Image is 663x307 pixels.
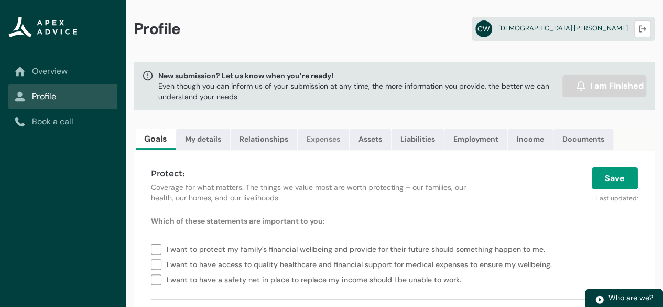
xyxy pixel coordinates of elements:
[158,81,558,102] p: Even though you can inform us of your submission at any time, the more information you provide, t...
[15,65,111,78] a: Overview
[350,129,391,150] a: Assets
[167,241,549,256] span: I want to protect my family's financial wellbeing and provide for their future should something h...
[15,115,111,128] a: Book a call
[298,129,349,150] a: Expenses
[562,75,646,97] button: I am Finished
[136,129,176,150] a: Goals
[158,70,558,81] span: New submission? Let us know when you’re ready!
[392,129,444,150] a: Liabilities
[484,189,638,203] p: Last updated:
[634,20,651,37] button: Logout
[176,129,230,150] a: My details
[8,17,77,38] img: Apex Advice Group
[472,17,655,41] a: CW[DEMOGRAPHIC_DATA] [PERSON_NAME]
[134,19,181,39] span: Profile
[151,182,471,203] p: Coverage for what matters. The things we value most are worth protecting – our families, our heal...
[475,20,492,37] abbr: CW
[167,271,465,287] span: I want to have a safety net in place to replace my income should I be unable to work.
[608,293,653,302] span: Who are we?
[231,129,297,150] a: Relationships
[151,216,638,226] p: Which of these statements are important to you:
[592,167,638,189] button: Save
[151,167,471,180] h4: Protect:
[444,129,507,150] a: Employment
[167,256,556,271] span: I want to have access to quality healthcare and financial support for medical expenses to ensure ...
[595,295,604,304] img: play.svg
[8,59,117,134] nav: Sub page
[508,129,553,150] a: Income
[575,81,586,91] img: alarm.svg
[553,129,613,150] a: Documents
[590,80,644,92] span: I am Finished
[15,90,111,103] a: Profile
[498,24,628,33] span: [DEMOGRAPHIC_DATA] [PERSON_NAME]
